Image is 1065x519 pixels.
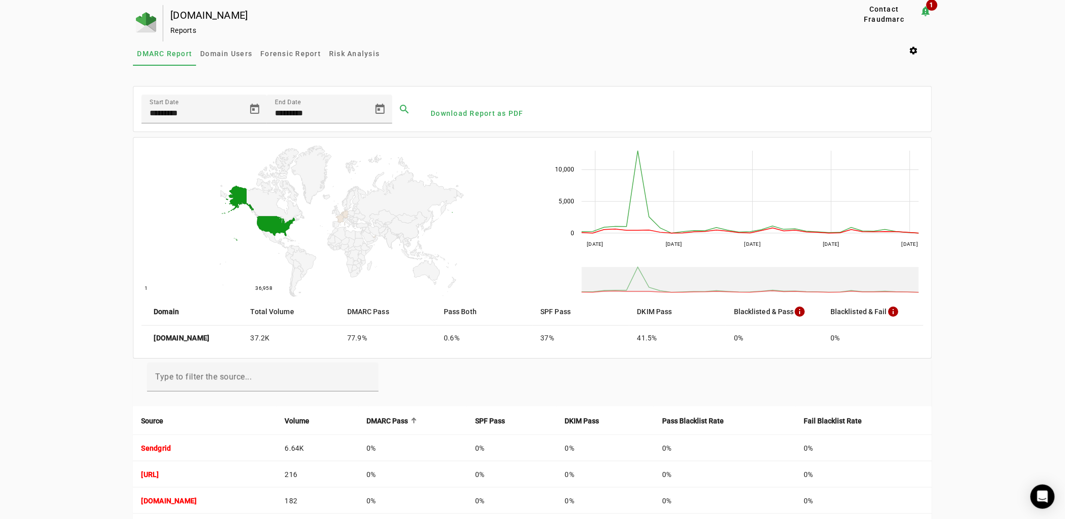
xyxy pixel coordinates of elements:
span: Domain Users [200,50,252,57]
div: DMARC Pass [366,415,459,426]
mat-header-cell: Total Volume [243,297,339,326]
td: 0% [654,461,796,488]
text: [DATE] [666,241,682,247]
span: Forensic Report [260,50,321,57]
div: DKIM Pass [565,415,646,426]
td: 0% [358,488,467,514]
div: Fail Blacklist Rate [804,415,924,426]
strong: Pass Blacklist Rate [662,415,724,426]
strong: Sendgrid [141,444,171,452]
div: Volume [285,415,350,426]
mat-label: End Date [275,99,301,106]
mat-header-cell: DKIM Pass [629,297,726,326]
text: 1 [145,285,148,291]
mat-cell: 37% [533,326,629,350]
mat-cell: 0.6% [436,326,532,350]
a: DMARC Report [133,41,196,66]
mat-label: Type to filter the source... [155,372,252,382]
div: SPF Pass [475,415,549,426]
button: Download Report as PDF [427,104,528,122]
mat-icon: info [794,306,806,318]
text: 0 [571,230,574,237]
mat-header-cell: Blacklisted & Pass [726,297,822,326]
span: DMARC Report [137,50,192,57]
mat-label: Start Date [150,99,178,106]
strong: SPF Pass [475,415,505,426]
strong: Volume [285,415,309,426]
span: Risk Analysis [329,50,380,57]
mat-header-cell: Blacklisted & Fail [822,297,923,326]
text: [DATE] [587,241,604,247]
td: 0% [796,461,932,488]
strong: DMARC Pass [366,415,408,426]
td: 0% [467,461,557,488]
td: 0% [557,488,654,514]
text: [DATE] [744,241,761,247]
span: Download Report as PDF [431,108,524,118]
td: 0% [796,435,932,461]
td: 0% [467,488,557,514]
svg: A chart. [142,146,536,297]
strong: Source [141,415,163,426]
div: Pass Blacklist Rate [662,415,788,426]
strong: Domain [154,306,179,317]
button: Contact Fraudmarc [849,5,919,23]
span: Contact Fraudmarc [853,4,915,24]
mat-header-cell: Pass Both [436,297,532,326]
img: Fraudmarc Logo [136,12,156,32]
td: 216 [276,461,358,488]
td: 0% [654,488,796,514]
mat-cell: 37.2K [243,326,339,350]
div: Reports [170,25,816,35]
div: [DOMAIN_NAME] [170,10,816,20]
div: Open Intercom Messenger [1031,485,1055,509]
td: 0% [358,435,467,461]
text: 36,958 [256,285,273,291]
mat-cell: 41.5% [629,326,726,350]
mat-icon: info [887,306,899,318]
strong: [DOMAIN_NAME] [154,333,209,343]
strong: [DOMAIN_NAME] [141,497,197,505]
td: 0% [557,461,654,488]
td: 0% [557,435,654,461]
text: [DATE] [823,241,840,247]
strong: [URL] [141,470,159,479]
mat-header-cell: DMARC Pass [339,297,436,326]
mat-cell: 0% [822,326,923,350]
button: Open calendar [368,97,392,121]
a: Forensic Report [256,41,325,66]
a: Domain Users [196,41,256,66]
text: 5,000 [559,198,574,205]
td: 182 [276,488,358,514]
text: [DATE] [902,241,918,247]
strong: DKIM Pass [565,415,599,426]
td: 0% [358,461,467,488]
td: 6.64K [276,435,358,461]
td: 0% [796,488,932,514]
td: 0% [467,435,557,461]
td: 0% [654,435,796,461]
div: Source [141,415,268,426]
button: Open calendar [243,97,267,121]
text: 10,000 [555,166,575,173]
mat-cell: 77.9% [339,326,436,350]
mat-icon: notification_important [920,5,932,17]
strong: Fail Blacklist Rate [804,415,862,426]
a: Risk Analysis [325,41,384,66]
mat-header-cell: SPF Pass [533,297,629,326]
mat-cell: 0% [726,326,822,350]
